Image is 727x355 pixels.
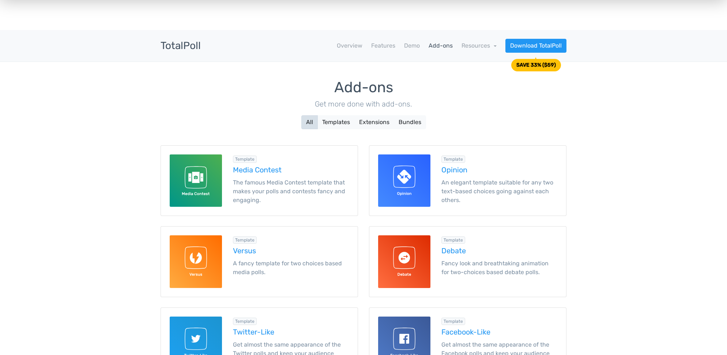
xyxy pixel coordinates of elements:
[516,63,556,68] div: SAVE 33% ($59)
[233,236,257,244] div: Template
[161,145,358,216] a: Media Contest for TotalPoll Template Media Contest The famous Media Contest template that makes y...
[161,98,566,109] p: Get more done with add-ons.
[441,156,465,163] div: Template
[233,328,349,336] h5: Twitter-Like template for TotalPoll
[441,166,557,174] h5: Opinion template for TotalPoll
[441,259,557,277] p: Fancy look and breathtaking animation for two-choices based debate polls.
[170,235,222,288] img: Versus for TotalPoll
[161,40,201,52] h3: TotalPoll
[233,156,257,163] div: Template
[441,178,557,205] p: An elegant template suitable for any two text-based choices going against each others.
[233,259,349,277] p: A fancy template for two choices based media polls.
[441,236,465,244] div: Template
[404,41,420,50] a: Demo
[170,154,222,207] img: Media Contest for TotalPoll
[161,79,566,96] h1: Add-ons
[441,247,557,255] h5: Debate template for TotalPoll
[369,145,566,216] a: Opinion for TotalPoll Template Opinion An elegant template suitable for any two text-based choice...
[378,235,430,288] img: Debate for TotalPoll
[233,178,349,205] p: The famous Media Contest template that makes your polls and contests fancy and engaging.
[354,115,394,129] button: Extensions
[378,154,430,207] img: Opinion for TotalPoll
[369,226,566,297] a: Debate for TotalPoll Template Debate Fancy look and breathtaking animation for two-choices based ...
[161,226,358,297] a: Versus for TotalPoll Template Versus A fancy template for two choices based media polls.
[233,166,349,174] h5: Media Contest template for TotalPoll
[394,115,426,129] button: Bundles
[301,115,318,129] button: All
[429,41,453,50] a: Add-ons
[317,115,355,129] button: Templates
[233,318,257,325] div: Template
[337,41,362,50] a: Overview
[371,41,395,50] a: Features
[441,318,465,325] div: Template
[462,42,497,49] a: Resources
[505,39,566,53] a: Download TotalPoll
[233,247,349,255] h5: Versus template for TotalPoll
[441,328,557,336] h5: Facebook-Like template for TotalPoll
